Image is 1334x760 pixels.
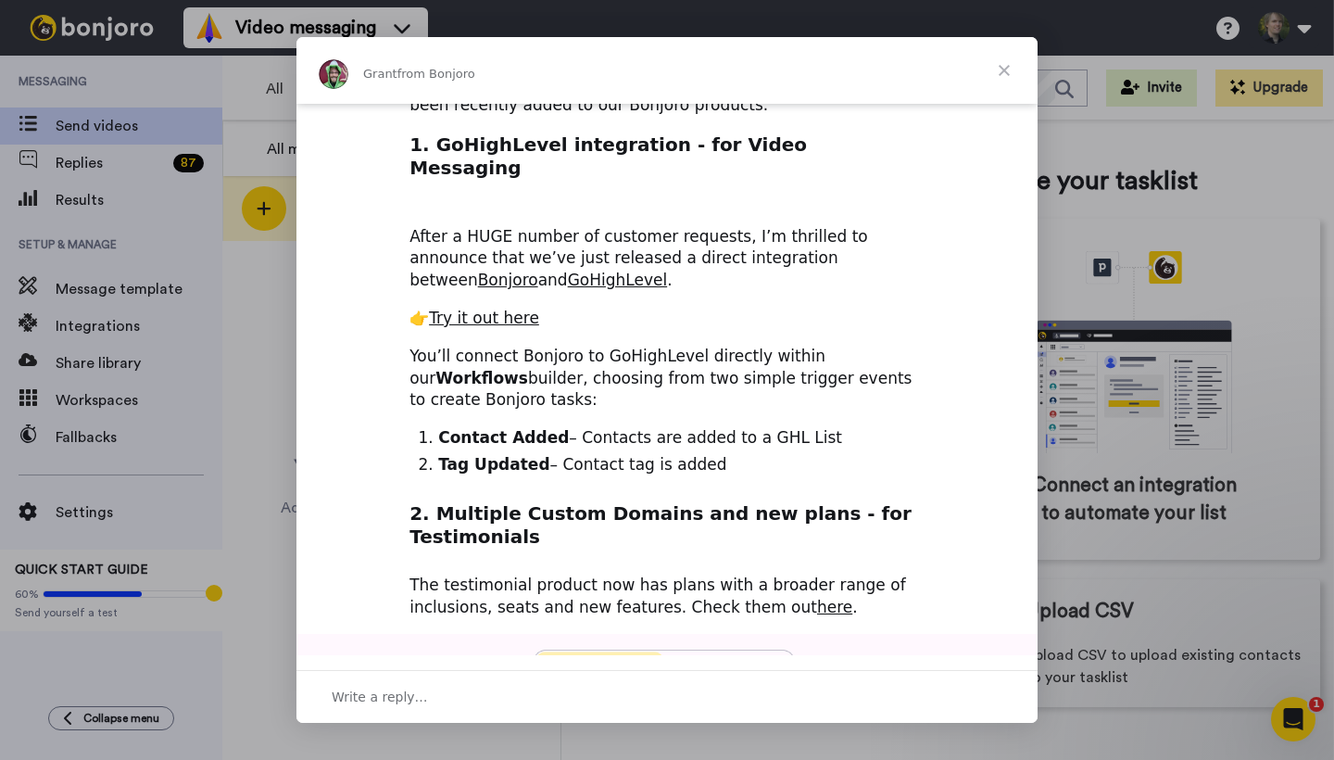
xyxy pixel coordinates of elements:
[438,427,925,450] li: – Contacts are added to a GHL List
[409,204,925,292] div: After a HUGE number of customer requests, I’m thrilled to announce that we’ve just released a dir...
[971,37,1038,104] span: Close
[296,670,1038,723] div: Open conversation and reply
[332,685,428,709] span: Write a reply…
[409,133,925,190] h2: 1. GoHighLevel integration - for Video Messaging
[319,59,348,89] img: Profile image for Grant
[568,271,668,289] a: GoHighLevel
[438,428,569,447] b: Contact Added
[435,369,528,387] b: Workflows
[817,598,852,616] a: here
[409,501,925,559] h2: 2. Multiple Custom Domains and new plans - for Testimonials
[429,309,539,327] a: Try it out here
[409,308,925,330] div: 👉
[409,346,925,412] div: You’ll connect Bonjoro to GoHighLevel directly within our builder, choosing from two simple trigg...
[363,67,397,81] span: Grant
[438,454,925,476] li: – Contact tag is added
[478,271,538,289] a: Bonjoro
[438,455,549,474] b: Tag Updated
[409,575,925,619] div: The testimonial product now has plans with a broader range of inclusions, seats and new features....
[397,67,475,81] span: from Bonjoro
